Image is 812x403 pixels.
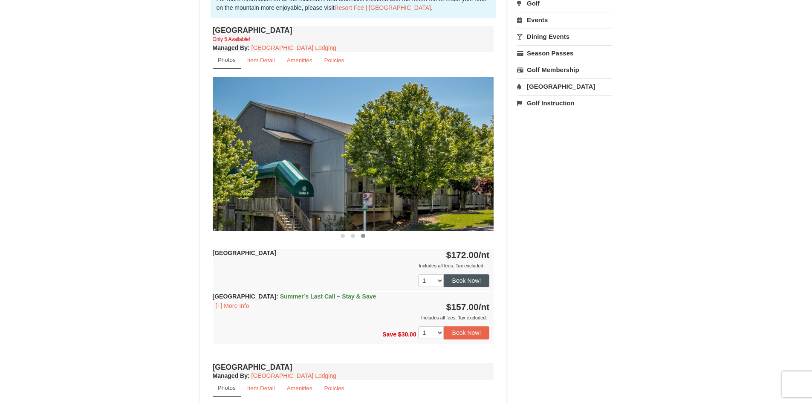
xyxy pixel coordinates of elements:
span: Managed By [213,372,248,379]
span: Summer’s Last Call – Stay & Save [280,293,376,300]
span: /nt [479,302,490,312]
a: Amenities [281,380,318,397]
div: Includes all fees. Tax excluded. [213,313,490,322]
small: Item Detail [247,385,275,391]
strong: [GEOGRAPHIC_DATA] [213,249,277,256]
small: Policies [324,385,344,391]
button: [+] More Info [213,301,252,310]
a: Golf Instruction [517,95,612,111]
strong: : [213,44,250,51]
button: Book Now! [444,274,490,287]
strong: : [213,372,250,379]
span: : [276,293,278,300]
a: Events [517,12,612,28]
img: 18876286-37-50bfbe09.jpg [213,77,494,231]
span: /nt [479,250,490,260]
small: Only 5 Available! [213,36,250,42]
small: Policies [324,57,344,64]
small: Photos [218,57,236,63]
h4: [GEOGRAPHIC_DATA] [213,26,494,35]
a: Photos [213,380,241,397]
button: Book Now! [444,326,490,339]
small: Item Detail [247,57,275,64]
a: Item Detail [242,380,280,397]
small: Amenities [287,385,312,391]
a: [GEOGRAPHIC_DATA] [517,78,612,94]
a: [GEOGRAPHIC_DATA] Lodging [251,44,336,51]
span: $30.00 [398,331,416,338]
div: Includes all fees. Tax excluded. [213,261,490,270]
a: Resort Fee | [GEOGRAPHIC_DATA] [335,4,431,11]
strong: [GEOGRAPHIC_DATA] [213,293,376,300]
strong: $172.00 [446,250,490,260]
span: $157.00 [446,302,479,312]
span: Managed By [213,44,248,51]
a: Amenities [281,52,318,69]
a: Photos [213,52,241,69]
a: Policies [318,380,350,397]
h4: [GEOGRAPHIC_DATA] [213,363,494,371]
a: [GEOGRAPHIC_DATA] Lodging [251,372,336,379]
small: Photos [218,385,236,391]
a: Policies [318,52,350,69]
small: Amenities [287,57,312,64]
span: Save [382,331,396,338]
a: Season Passes [517,45,612,61]
a: Golf Membership [517,62,612,78]
a: Dining Events [517,29,612,44]
a: Item Detail [242,52,280,69]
